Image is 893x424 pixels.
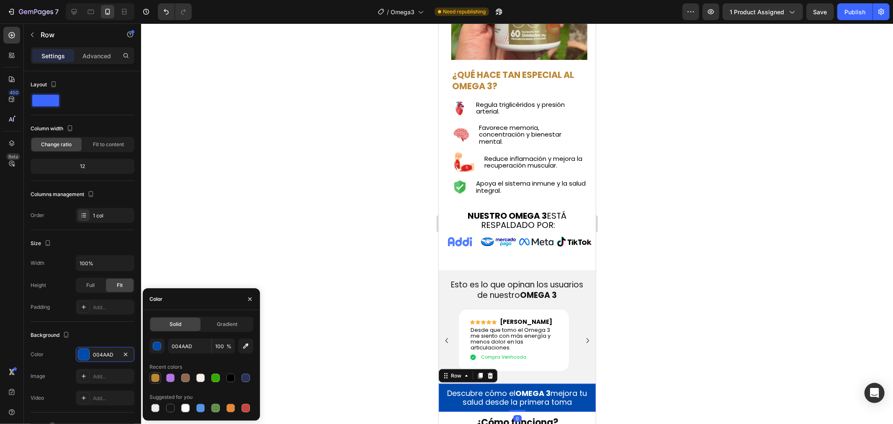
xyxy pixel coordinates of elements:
input: Eg: FFFFFF [168,339,211,354]
div: Order [31,212,44,219]
div: Video [31,394,44,402]
div: Background [31,330,71,341]
button: Save [806,3,834,20]
div: Width [31,259,44,267]
p: Row [41,30,112,40]
p: 7 [55,7,59,17]
span: / [387,8,389,16]
div: Add... [93,304,132,311]
span: Fit to content [93,141,124,148]
span: Fit [117,282,123,289]
span: Full [86,282,95,289]
div: 450 [8,89,20,96]
div: Beta [6,153,20,160]
div: Height [31,282,46,289]
div: Padding [31,303,50,311]
p: Advanced [82,52,111,60]
div: Layout [31,79,59,90]
div: Recent colors [149,363,182,371]
span: Save [813,8,827,16]
p: Settings [41,52,65,60]
div: Open Intercom Messenger [865,383,885,403]
span: Solid [170,321,181,328]
div: 12 [32,160,133,172]
button: 7 [3,3,62,20]
button: Publish [837,3,872,20]
div: Publish [844,8,865,16]
div: Add... [93,395,132,402]
div: Add... [93,373,132,380]
span: Need republishing [443,8,486,16]
div: 004AAD [93,351,117,359]
span: ¿Cómo funciona? [37,393,120,406]
div: 1 col [93,212,132,220]
button: 1 product assigned [723,3,803,20]
span: % [226,343,232,350]
div: Column width [31,123,75,134]
span: 1 product assigned [730,8,784,16]
div: Color [31,351,44,358]
input: Auto [76,256,134,271]
div: Columns management [31,189,96,200]
span: Gradient [217,321,237,328]
div: Size [31,238,53,249]
span: Change ratio [41,141,72,148]
div: Color [149,295,162,303]
div: Undo/Redo [158,3,192,20]
iframe: Design area [439,23,596,424]
span: Omega3 [391,8,414,16]
div: Image [31,372,45,380]
div: Suggested for you [149,393,193,401]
